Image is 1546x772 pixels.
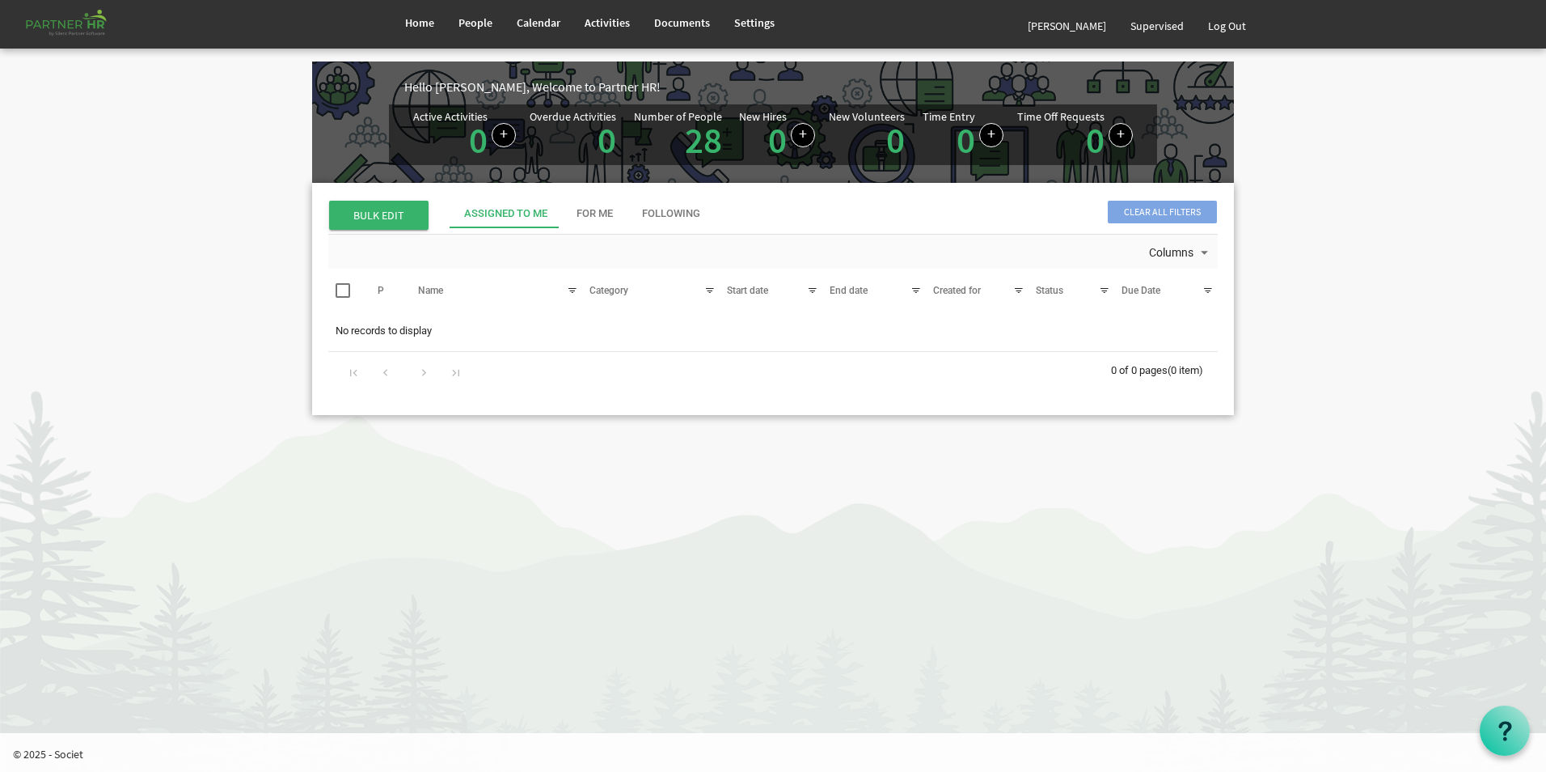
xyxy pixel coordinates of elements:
span: Category [589,285,628,296]
div: For Me [577,206,613,222]
span: Settings [734,15,775,30]
div: Following [642,206,700,222]
a: 0 [886,117,905,163]
div: Time Off Requests [1017,111,1105,122]
div: New Hires [739,111,787,122]
a: Log hours [979,123,1003,147]
div: Number of active time off requests [1017,111,1133,159]
span: BULK EDIT [329,201,429,230]
div: tab-header [450,199,1339,228]
div: Hello [PERSON_NAME], Welcome to Partner HR! [404,78,1234,96]
span: Start date [727,285,768,296]
a: Create a new time off request [1109,123,1133,147]
div: New Volunteers [829,111,905,122]
span: 0 of 0 pages [1111,364,1168,376]
div: 0 of 0 pages (0 item) [1111,352,1218,386]
div: Volunteer hired in the last 7 days [829,111,909,159]
div: Number of People [634,111,722,122]
div: Columns [1146,235,1215,269]
a: Create a new Activity [492,123,516,147]
span: P [378,285,384,296]
p: © 2025 - Societ [13,746,1546,762]
span: Status [1036,285,1063,296]
span: Name [418,285,443,296]
span: Columns [1147,243,1195,263]
a: 0 [469,117,488,163]
div: Time Entry [923,111,975,122]
div: Go to next page [413,360,435,383]
span: Created for [933,285,981,296]
div: Activities assigned to you for which the Due Date is passed [530,111,620,159]
a: 0 [957,117,975,163]
div: Assigned To Me [464,206,547,222]
div: Number of Time Entries [923,111,1003,159]
button: Columns [1146,243,1215,264]
a: 0 [598,117,616,163]
div: Go to last page [445,360,467,383]
a: 0 [768,117,787,163]
span: Home [405,15,434,30]
span: Documents [654,15,710,30]
span: Due Date [1121,285,1160,296]
span: Activities [585,15,630,30]
span: Supervised [1130,19,1184,33]
div: Total number of active people in Partner HR [634,111,726,159]
div: Go to first page [343,360,365,383]
td: No records to display [328,316,1218,346]
a: Log Out [1196,3,1258,49]
div: Overdue Activities [530,111,616,122]
span: Calendar [517,15,560,30]
span: End date [830,285,868,296]
span: Clear all filters [1108,201,1217,223]
div: Go to previous page [374,360,396,383]
a: Add new person to Partner HR [791,123,815,147]
a: 0 [1086,117,1105,163]
span: (0 item) [1168,364,1203,376]
a: [PERSON_NAME] [1016,3,1118,49]
span: People [458,15,492,30]
div: People hired in the last 7 days [739,111,815,159]
a: Supervised [1118,3,1196,49]
div: Number of active Activities in Partner HR [413,111,516,159]
div: Active Activities [413,111,488,122]
a: 28 [685,117,722,163]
